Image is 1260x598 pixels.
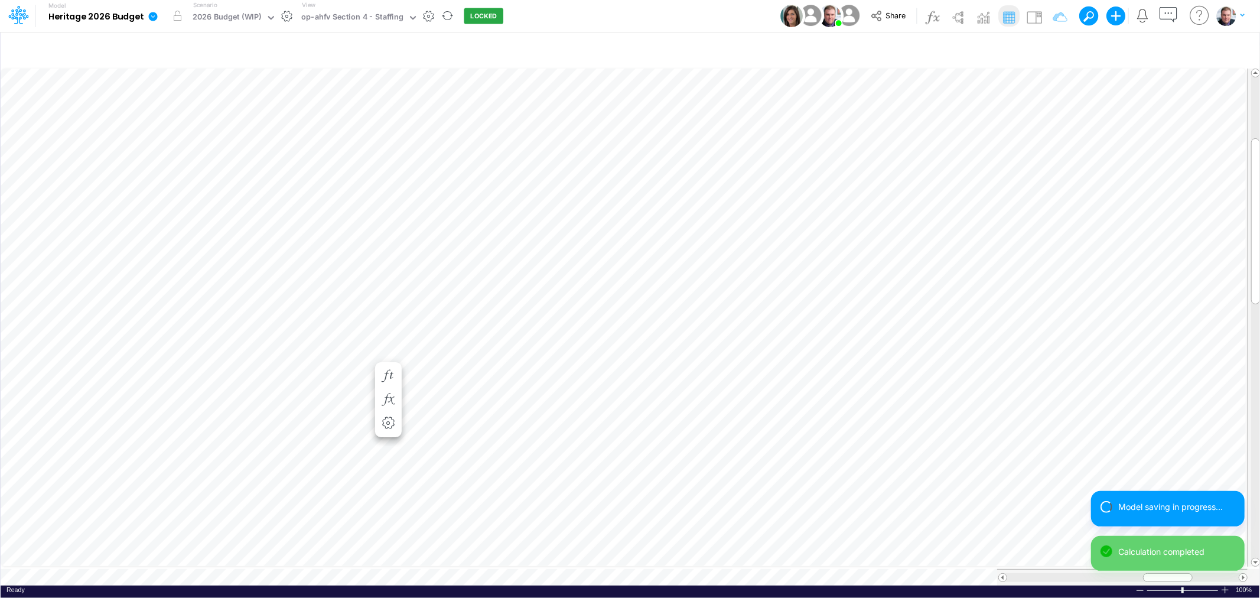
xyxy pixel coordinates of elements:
[819,5,841,27] img: User Image Icon
[1135,586,1145,595] div: Zoom Out
[302,1,315,9] label: View
[836,2,862,29] img: User Image Icon
[1181,587,1184,593] div: Zoom
[6,586,25,593] span: Ready
[48,12,144,22] b: Heritage 2026 Budget
[1220,586,1230,594] div: Zoom In
[193,11,262,25] div: 2026 Budget (WIP)
[885,11,906,19] span: Share
[1236,586,1254,594] span: 100%
[780,5,803,27] img: User Image Icon
[193,1,217,9] label: Scenario
[865,7,914,25] button: Share
[301,11,403,25] div: op-ahfv Section 4 - Staffing
[464,8,504,24] button: LOCKED
[48,2,66,9] label: Model
[6,586,25,594] div: In Ready mode
[1147,586,1220,594] div: Zoom
[1136,9,1150,22] a: Notifications
[1118,500,1235,513] div: Model saving in progress...
[1236,586,1254,594] div: Zoom level
[1118,545,1235,558] div: Calculation completed
[797,2,824,29] img: User Image Icon
[11,37,1002,61] input: Type a title here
